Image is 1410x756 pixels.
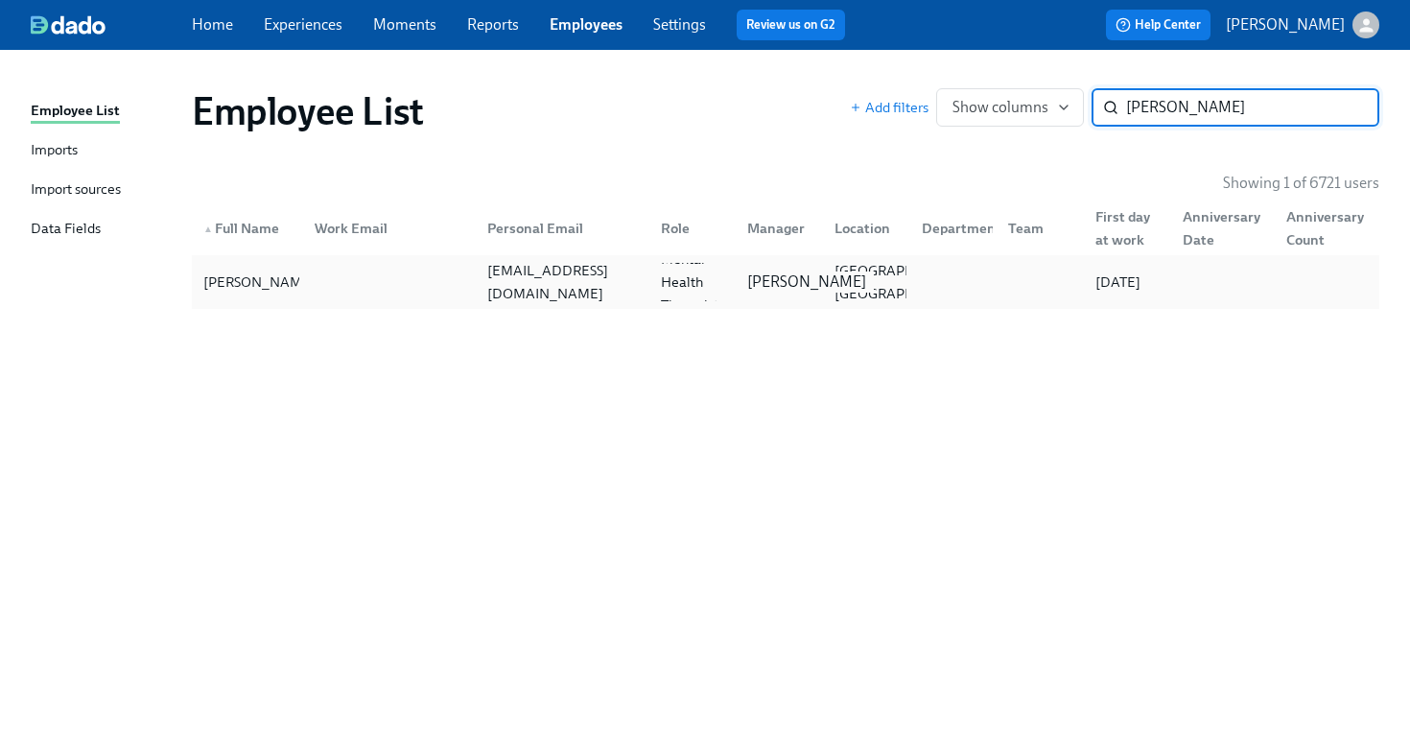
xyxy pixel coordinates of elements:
button: Help Center [1106,10,1210,40]
a: Settings [653,15,706,34]
a: Employees [550,15,623,34]
h1: Employee List [192,88,424,134]
div: [EMAIL_ADDRESS][DOMAIN_NAME] [480,259,646,305]
div: [PERSON_NAME] [196,271,323,294]
input: Search by name [1126,88,1379,127]
div: First day at work [1080,209,1167,248]
a: Review us on G2 [746,15,835,35]
div: Employee List [31,100,120,124]
a: Moments [373,15,436,34]
div: Personal Email [480,217,646,240]
div: Work Email [299,209,473,248]
a: dado [31,15,192,35]
a: Reports [467,15,519,34]
div: Data Fields [31,218,101,242]
div: Full Name [196,217,299,240]
button: Show columns [936,88,1084,127]
button: Add filters [850,98,928,117]
div: Location [827,217,906,240]
div: Import sources [31,178,121,202]
div: Licensed Mental Health Therapist ([US_STATE]) [653,224,750,340]
a: Experiences [264,15,342,34]
div: Anniversary Date [1167,209,1272,248]
div: Work Email [307,217,473,240]
span: Show columns [952,98,1068,117]
a: Import sources [31,178,176,202]
span: ▲ [203,224,213,234]
span: Help Center [1116,15,1201,35]
div: Location [819,209,906,248]
div: Anniversary Count [1279,205,1375,251]
a: Home [192,15,233,34]
div: Manager [740,217,819,240]
div: Anniversary Count [1271,209,1375,248]
div: Personal Email [472,209,646,248]
button: [PERSON_NAME] [1226,12,1379,38]
div: [DATE] [1088,271,1167,294]
a: Imports [31,139,176,163]
div: Department [906,209,994,248]
p: [PERSON_NAME] [1226,14,1345,35]
button: Review us on G2 [737,10,845,40]
div: First day at work [1088,205,1167,251]
a: [PERSON_NAME][EMAIL_ADDRESS][DOMAIN_NAME]Licensed Mental Health Therapist ([US_STATE])[PERSON_NAM... [192,255,1379,309]
div: Team [993,209,1080,248]
p: [PERSON_NAME] [747,272,866,293]
div: ▲Full Name [196,209,299,248]
div: Manager [732,209,819,248]
a: Data Fields [31,218,176,242]
p: Showing 1 of 6721 users [1223,173,1379,194]
div: Role [653,217,733,240]
div: Imports [31,139,78,163]
a: Employee List [31,100,176,124]
img: dado [31,15,106,35]
div: Role [646,209,733,248]
div: Anniversary Date [1175,205,1272,251]
div: Team [1000,217,1080,240]
div: Department [914,217,1009,240]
